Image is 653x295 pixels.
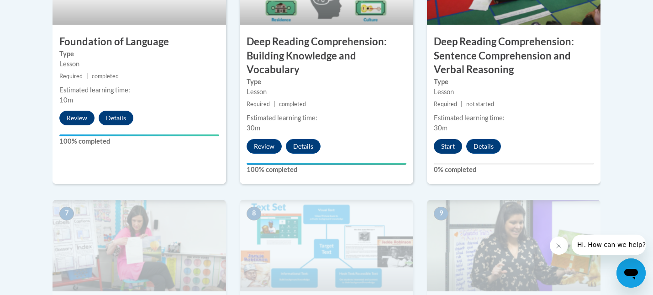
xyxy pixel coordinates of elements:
span: | [461,101,463,107]
span: 30m [247,124,260,132]
h3: Deep Reading Comprehension: Building Knowledge and Vocabulary [240,35,413,77]
span: not started [466,101,494,107]
h3: Deep Reading Comprehension: Sentence Comprehension and Verbal Reasoning [427,35,600,77]
div: Estimated learning time: [59,85,219,95]
span: Required [247,101,270,107]
div: Lesson [59,59,219,69]
button: Details [99,111,133,125]
img: Course Image [240,200,413,291]
span: 8 [247,207,261,220]
div: Lesson [247,87,406,97]
span: Required [59,73,83,80]
label: 0% completed [434,165,594,175]
div: Your progress [247,163,406,165]
button: Review [247,139,282,154]
div: Estimated learning time: [434,113,594,123]
span: Required [434,101,457,107]
span: | [86,73,88,80]
img: Course Image [53,200,226,291]
span: | [274,101,275,107]
iframe: Close message [550,236,568,255]
span: completed [92,73,119,80]
span: 9 [434,207,448,220]
label: 100% completed [59,136,219,146]
div: Estimated learning time: [247,113,406,123]
span: 7 [59,207,74,220]
button: Review [59,111,95,125]
img: Course Image [427,200,600,291]
span: 30m [434,124,448,132]
button: Details [286,139,321,154]
h3: Foundation of Language [53,35,226,49]
button: Start [434,139,462,154]
button: Details [466,139,501,154]
span: 10m [59,96,73,104]
div: Your progress [59,134,219,136]
div: Lesson [434,87,594,97]
iframe: Button to launch messaging window [616,258,646,288]
span: completed [279,101,306,107]
label: 100% completed [247,165,406,175]
iframe: Message from company [572,235,646,255]
label: Type [247,77,406,87]
label: Type [59,49,219,59]
label: Type [434,77,594,87]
